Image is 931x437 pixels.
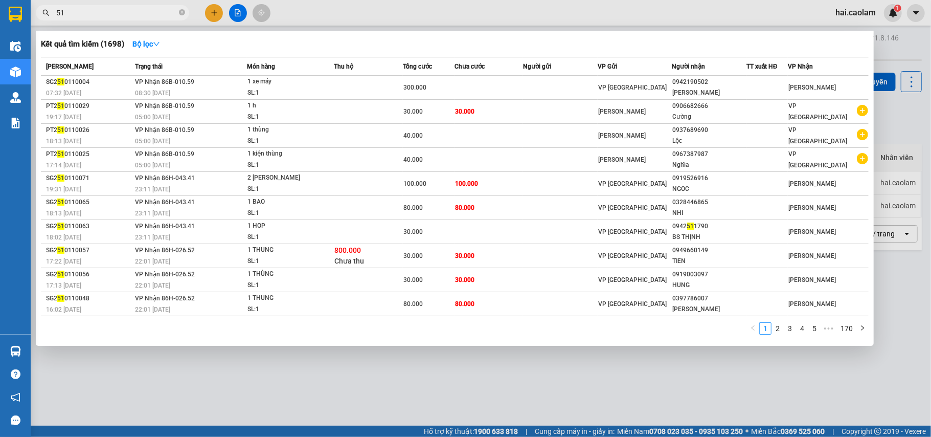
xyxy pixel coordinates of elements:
span: 51 [57,78,64,85]
span: [PERSON_NAME] [788,180,836,187]
div: SL: 1 [247,184,324,195]
div: PT2 0110025 [46,149,132,160]
span: 80.000 [455,300,474,308]
div: 0906682666 [673,101,746,112]
span: close-circle [179,8,185,18]
span: 05:00 [DATE] [135,114,170,121]
span: VP Nhận 86H-026.52 [135,271,195,278]
span: 51 [687,223,694,230]
span: [PERSON_NAME] [788,276,836,283]
span: VP [GEOGRAPHIC_DATA] [788,102,847,121]
input: Tìm tên, số ĐT hoặc mã đơn [56,7,177,18]
span: VP Nhận 86B-010.59 [135,78,194,85]
div: PT2 0110026 [46,125,132,136]
span: notification [11,392,20,402]
img: warehouse-icon [10,346,21,357]
span: [PERSON_NAME] [788,300,836,308]
span: 51 [57,126,64,134]
span: [PERSON_NAME] [598,156,646,163]
span: 17:13 [DATE] [46,282,81,289]
span: 51 [57,150,64,158]
span: 300.000 [403,84,426,91]
div: Lộc [673,136,746,146]
div: 0937689690 [673,125,746,136]
li: 2 [771,322,784,335]
div: NHI [673,208,746,218]
span: VP [GEOGRAPHIC_DATA] [598,228,667,235]
span: VP [GEOGRAPHIC_DATA] [598,300,667,308]
a: 2 [772,323,783,334]
span: 23:11 [DATE] [135,186,170,193]
div: Cường [673,112,746,122]
span: close-circle [179,9,185,15]
div: 1 thùng [247,124,324,136]
span: 40.000 [403,132,423,139]
span: 80.000 [403,204,423,211]
span: 30.000 [403,228,423,235]
span: 19:31 [DATE] [46,186,81,193]
span: VP Nhận [788,63,813,70]
img: warehouse-icon [10,67,21,77]
div: SG2 0110048 [46,293,132,304]
div: 2 [PERSON_NAME] [247,172,324,184]
span: message [11,416,20,425]
span: 22:01 [DATE] [135,306,170,313]
span: 16:02 [DATE] [46,306,81,313]
div: SG2 0110056 [46,269,132,280]
div: SG2 0110057 [46,245,132,256]
span: 51 [57,102,64,110]
a: 170 [837,323,856,334]
div: [PERSON_NAME] [673,304,746,315]
img: warehouse-icon [10,92,21,103]
div: SL: 1 [247,256,324,267]
span: right [859,325,866,331]
li: 3 [784,322,796,335]
span: VP [GEOGRAPHIC_DATA] [598,204,667,211]
div: SL: 1 [247,88,324,99]
div: 1 THÙNG [247,269,324,280]
a: 1 [760,323,771,334]
span: 30.000 [403,276,423,283]
span: [PERSON_NAME] [598,108,646,115]
div: SL: 1 [247,136,324,147]
div: 0967387987 [673,149,746,160]
span: 17:22 [DATE] [46,258,81,265]
div: 0328446865 [673,197,746,208]
div: SL: 1 [247,112,324,123]
li: 1 [759,322,771,335]
div: BS THỊNH [673,232,746,243]
span: 22:01 [DATE] [135,282,170,289]
strong: Bộ lọc [132,40,160,48]
span: 51 [57,223,64,230]
button: left [747,322,759,335]
span: 51 [57,199,64,206]
div: SG2 0110065 [46,197,132,208]
span: VP [GEOGRAPHIC_DATA] [598,252,667,259]
div: 0949660149 [673,245,746,256]
div: 0942190502 [673,77,746,88]
div: SL: 1 [247,304,324,315]
span: 80.000 [455,204,474,211]
span: [PERSON_NAME] [788,228,836,235]
span: VP Nhận 86H-043.41 [135,223,195,230]
span: question-circle [11,369,20,379]
span: 51 [57,174,64,182]
span: VP Nhận 86B-010.59 [135,102,194,110]
div: 1 xe máy [247,76,324,88]
span: Món hàng [247,63,275,70]
span: Người nhận [672,63,706,70]
span: 19:17 [DATE] [46,114,81,121]
span: down [153,40,160,48]
span: Người gửi [523,63,551,70]
span: 40.000 [403,156,423,163]
div: [PERSON_NAME] [673,88,746,98]
span: 23:11 [DATE] [135,210,170,217]
div: NGOC [673,184,746,194]
span: 80.000 [403,300,423,308]
span: Trạng thái [135,63,163,70]
li: Previous Page [747,322,759,335]
span: [PERSON_NAME] [598,132,646,139]
div: SL: 1 [247,280,324,291]
li: 170 [837,322,856,335]
div: SL: 1 [247,208,324,219]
